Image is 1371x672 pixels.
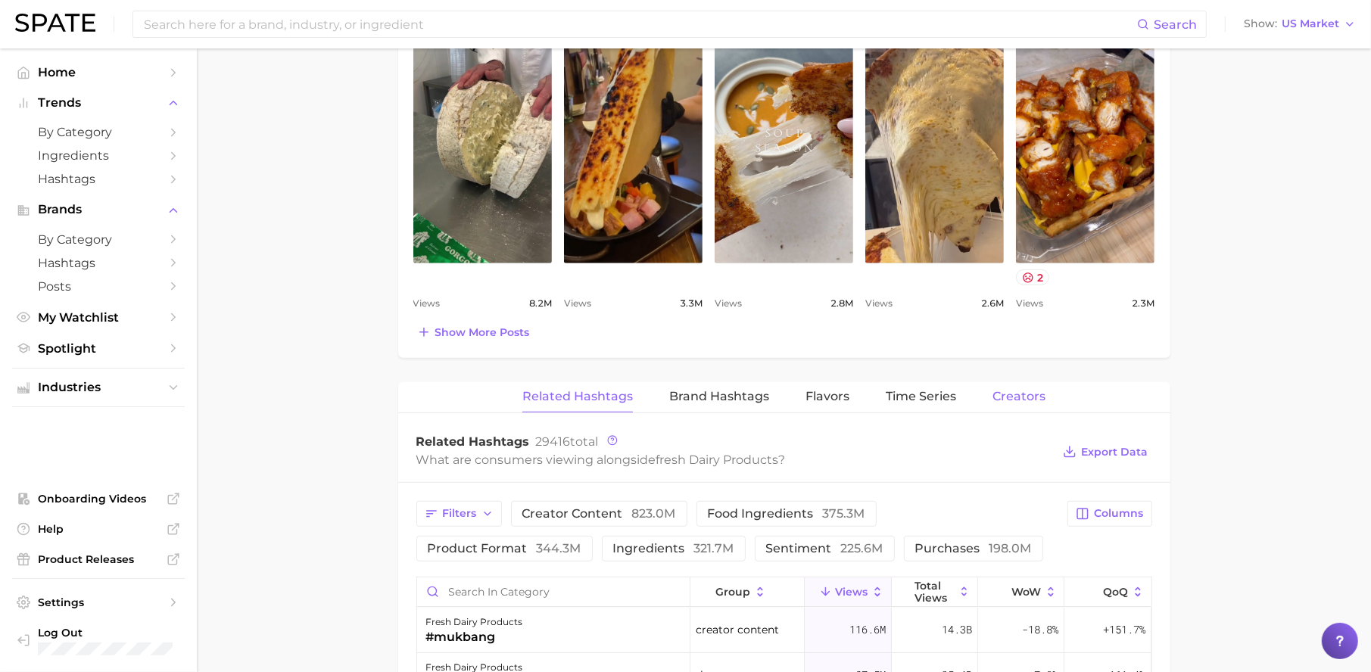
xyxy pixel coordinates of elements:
[416,450,1052,470] div: What are consumers viewing alongside ?
[1064,577,1151,607] button: QoQ
[12,275,185,298] a: Posts
[656,453,779,467] span: fresh dairy products
[38,381,159,394] span: Industries
[669,390,769,403] span: Brand Hashtags
[435,326,530,339] span: Show more posts
[766,543,883,555] span: sentiment
[613,543,734,555] span: ingredients
[416,501,502,527] button: Filters
[1095,507,1144,520] span: Columns
[680,294,703,313] span: 3.3m
[38,552,159,566] span: Product Releases
[12,228,185,251] a: by Category
[1132,294,1154,313] span: 2.3m
[38,310,159,325] span: My Watchlist
[12,92,185,114] button: Trends
[38,148,159,163] span: Ingredients
[830,294,853,313] span: 2.8m
[12,337,185,360] a: Spotlight
[915,580,955,604] span: Total Views
[690,577,805,607] button: group
[1103,621,1145,639] span: +151.7%
[12,120,185,144] a: by Category
[15,14,95,32] img: SPATE
[1059,441,1151,462] button: Export Data
[1067,501,1151,527] button: Columns
[1016,294,1043,313] span: Views
[413,322,534,343] button: Show more posts
[632,506,676,521] span: 823.0m
[443,507,477,520] span: Filters
[12,548,185,571] a: Product Releases
[1016,269,1049,285] button: 2
[886,390,956,403] span: Time Series
[12,376,185,399] button: Industries
[981,294,1004,313] span: 2.6m
[805,577,891,607] button: Views
[142,11,1137,37] input: Search here for a brand, industry, or ingredient
[989,541,1032,555] span: 198.0m
[38,522,159,536] span: Help
[12,144,185,167] a: Ingredients
[537,541,581,555] span: 344.3m
[38,96,159,110] span: Trends
[694,541,734,555] span: 321.7m
[12,621,185,661] a: Log out. Currently logged in with e-mail danielle@spate.nyc.
[12,518,185,540] a: Help
[428,543,581,555] span: product format
[835,586,868,598] span: Views
[38,492,159,506] span: Onboarding Videos
[1240,14,1360,34] button: ShowUS Market
[38,232,159,247] span: by Category
[529,294,552,313] span: 8.2m
[1244,20,1277,28] span: Show
[38,172,159,186] span: Hashtags
[38,341,159,356] span: Spotlight
[38,626,173,639] span: Log Out
[865,294,893,313] span: Views
[12,487,185,510] a: Onboarding Videos
[536,434,571,449] span: 29416
[12,61,185,84] a: Home
[38,279,159,294] span: Posts
[522,390,633,403] span: Related Hashtags
[978,577,1064,607] button: WoW
[696,621,779,639] span: creator content
[715,586,750,598] span: group
[426,628,523,646] div: #mukbang
[564,294,591,313] span: Views
[841,541,883,555] span: 225.6m
[417,608,1151,653] button: fresh dairy products#mukbangcreator content116.6m14.3b-18.8%+151.7%
[38,125,159,139] span: by Category
[823,506,865,521] span: 375.3m
[849,621,886,639] span: 116.6m
[12,591,185,614] a: Settings
[992,390,1045,403] span: Creators
[915,543,1032,555] span: purchases
[12,306,185,329] a: My Watchlist
[416,434,530,449] span: Related Hashtags
[12,198,185,221] button: Brands
[413,294,441,313] span: Views
[892,577,978,607] button: Total Views
[1082,446,1148,459] span: Export Data
[426,613,523,631] div: fresh dairy products
[1011,586,1041,598] span: WoW
[1022,621,1058,639] span: -18.8%
[12,251,185,275] a: Hashtags
[1103,586,1128,598] span: QoQ
[522,508,676,520] span: creator content
[1154,17,1197,32] span: Search
[38,256,159,270] span: Hashtags
[805,390,849,403] span: Flavors
[38,596,159,609] span: Settings
[708,508,865,520] span: food ingredients
[417,577,690,606] input: Search in category
[1282,20,1339,28] span: US Market
[536,434,599,449] span: total
[715,294,742,313] span: Views
[12,167,185,191] a: Hashtags
[942,621,972,639] span: 14.3b
[38,203,159,216] span: Brands
[38,65,159,79] span: Home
